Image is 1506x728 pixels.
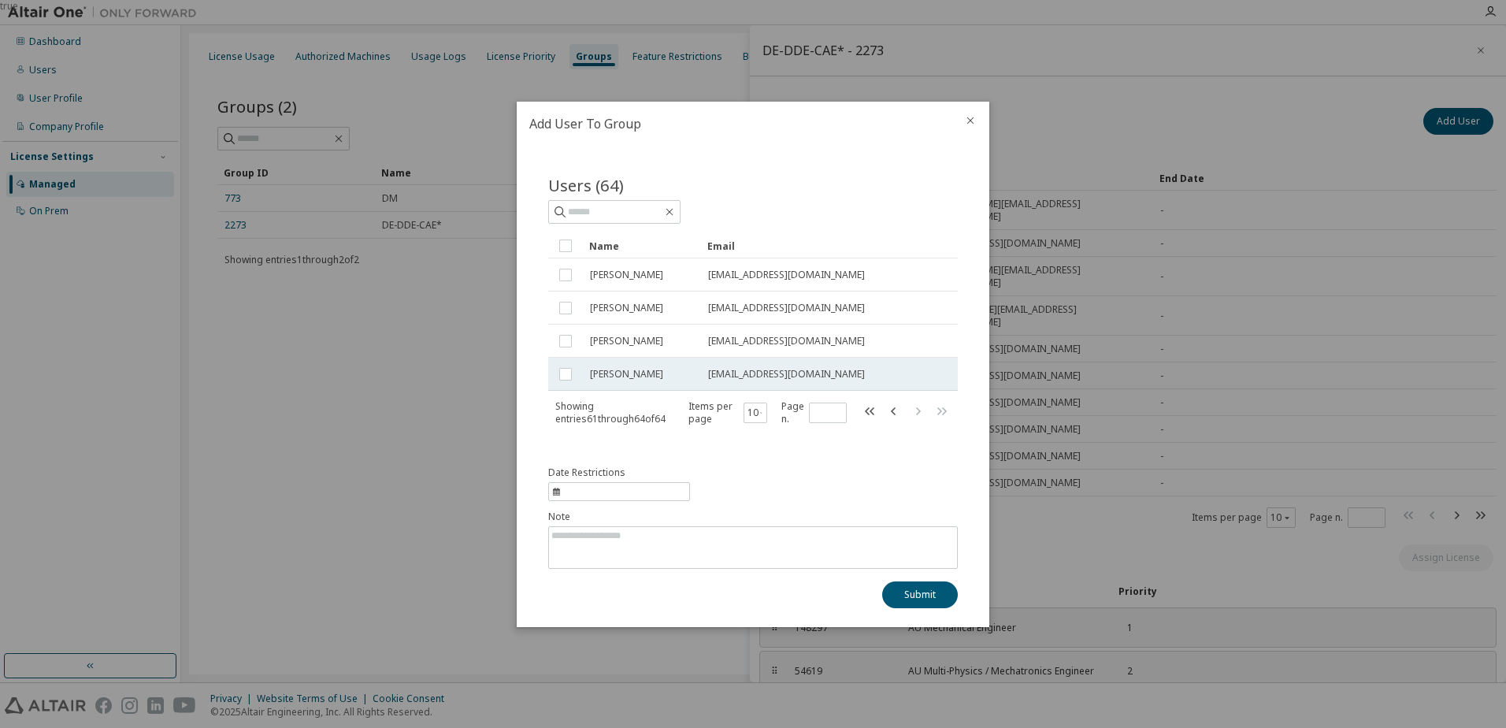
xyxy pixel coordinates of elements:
[708,335,865,347] span: [EMAIL_ADDRESS][DOMAIN_NAME]
[747,407,763,419] button: 10
[589,233,695,258] div: Name
[708,302,865,314] span: [EMAIL_ADDRESS][DOMAIN_NAME]
[548,511,958,523] label: Note
[590,269,663,281] span: [PERSON_NAME]
[590,368,663,381] span: [PERSON_NAME]
[688,400,767,425] span: Items per page
[590,302,663,314] span: [PERSON_NAME]
[964,114,977,127] button: close
[555,399,666,425] span: Showing entries 61 through 64 of 64
[517,102,951,146] h2: Add User To Group
[590,335,663,347] span: [PERSON_NAME]
[781,400,847,425] span: Page n.
[548,174,624,196] span: Users (64)
[882,581,958,608] button: Submit
[548,466,690,501] button: information
[708,368,865,381] span: [EMAIL_ADDRESS][DOMAIN_NAME]
[707,233,931,258] div: Email
[708,269,865,281] span: [EMAIL_ADDRESS][DOMAIN_NAME]
[548,466,625,479] span: Date Restrictions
